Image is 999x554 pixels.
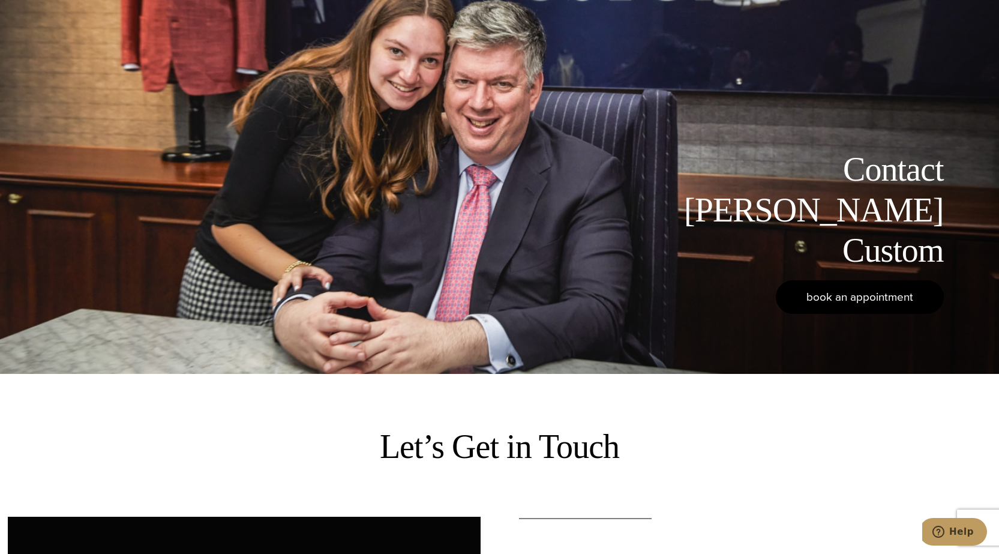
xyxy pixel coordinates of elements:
[806,288,913,306] span: book an appointment
[674,149,944,271] h1: Contact [PERSON_NAME] Custom
[380,425,619,468] h2: Let’s Get in Touch
[776,280,944,314] a: book an appointment
[922,518,987,548] iframe: Opens a widget where you can chat to one of our agents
